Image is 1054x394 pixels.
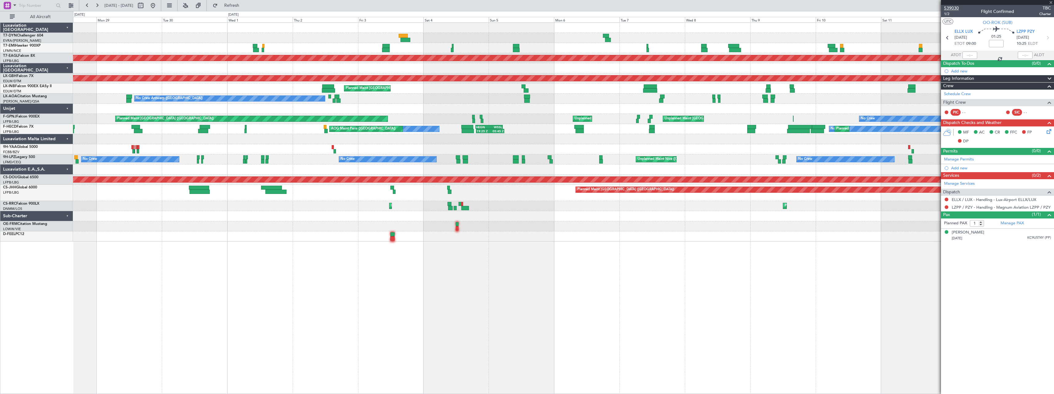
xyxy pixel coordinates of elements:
a: LZPP / PZY - Handling - Magnum Aviation LZPP / PZY [952,205,1051,210]
div: Planned Maint [GEOGRAPHIC_DATA] ([GEOGRAPHIC_DATA]) [117,114,214,123]
a: LFPB/LBG [3,119,19,124]
a: OE-FRMCitation Mustang [3,222,47,226]
a: EDLW/DTM [3,89,21,94]
span: Crew [943,83,954,90]
a: T7-EAGLFalcon 8X [3,54,35,58]
div: - - [1024,110,1037,115]
a: [PERSON_NAME]/QSA [3,99,39,104]
span: Refresh [219,3,245,8]
span: ELDT [1028,41,1038,47]
div: 05:45 Z [490,129,504,133]
a: EVRA/[PERSON_NAME] [3,38,41,43]
span: (0/0) [1032,148,1041,154]
a: T7-DYNChallenger 604 [3,34,43,37]
a: CS-DOUGlobal 6500 [3,176,38,179]
a: EDLW/DTM [3,79,21,83]
input: Trip Number [19,1,54,10]
a: LFPB/LBG [3,59,19,63]
span: [DATE] [954,35,967,41]
span: LX-AOA [3,95,17,98]
div: No Crew Antwerp ([GEOGRAPHIC_DATA]) [136,94,203,103]
a: LFPB/LBG [3,190,19,195]
a: CS-RRCFalcon 900LX [3,202,39,206]
span: FP [1027,129,1032,136]
span: LX-GBH [3,74,17,78]
span: Dispatch Checks and Weather [943,119,1001,126]
div: Add new [951,165,1051,171]
span: F-HECD [3,125,17,129]
a: DNMM/LOS [3,207,22,211]
span: (0/0) [1032,60,1041,67]
span: ELLX LUX [954,29,973,35]
span: T7-EAGL [3,54,18,58]
div: Unplanned Maint [GEOGRAPHIC_DATA] ([GEOGRAPHIC_DATA]) [665,114,766,123]
span: CS-RRC [3,202,16,206]
a: Manage Permits [944,156,974,163]
span: Flight Crew [943,99,966,106]
div: Sun 5 [489,17,554,22]
div: Flight Confirmed [981,8,1014,15]
div: No Crew [341,155,355,164]
div: Add new [951,68,1051,74]
span: Charter [1039,11,1051,17]
div: Sat 4 [424,17,489,22]
span: Leg Information [943,75,974,82]
span: [DATE] [952,236,962,241]
div: [PERSON_NAME] [952,230,984,236]
a: LFPB/LBG [3,129,19,134]
span: 9H-YAA [3,145,17,149]
div: WSSL [489,125,502,129]
div: Planned Maint Lagos ([PERSON_NAME]) [785,201,848,211]
a: FCBB/BZV [3,150,19,154]
span: [DATE] [1017,35,1029,41]
button: All Aircraft [7,12,67,22]
div: 19:25 Z [477,129,490,133]
span: [DATE] - [DATE] [104,3,133,8]
a: LFPB/LBG [3,180,19,185]
div: Mon 29 [96,17,162,22]
div: Planned Maint Lagos ([PERSON_NAME]) [391,201,455,211]
div: Planned Maint [GEOGRAPHIC_DATA] ([GEOGRAPHIC_DATA]) [836,124,933,133]
div: Sat 11 [881,17,947,22]
span: T7-EMI [3,44,15,48]
a: CS-JHHGlobal 6000 [3,186,37,189]
span: ETOT [954,41,965,47]
a: LX-INBFalcon 900EX EASy II [3,84,52,88]
span: Dispatch To-Dos [943,60,974,67]
span: AC [979,129,985,136]
a: Manage PAX [1001,220,1024,226]
div: Thu 2 [293,17,358,22]
a: ELLX / LUX - Handling - Lux-Airport ELLX/LUX [952,197,1036,202]
a: LFMD/CEQ [3,160,21,164]
div: Tue 30 [162,17,227,22]
span: CS-JHH [3,186,16,189]
div: Fri 3 [358,17,424,22]
div: Planned Maint [GEOGRAPHIC_DATA] [346,84,404,93]
a: F-GPNJFalcon 900EX [3,115,40,118]
span: 10:25 [1017,41,1026,47]
span: All Aircraft [16,15,65,19]
div: Planned Maint [GEOGRAPHIC_DATA] ([GEOGRAPHIC_DATA]) [577,185,674,194]
a: 9H-YAAGlobal 5000 [3,145,38,149]
a: LOWW/VIE [3,227,21,231]
a: F-HECDFalcon 7X [3,125,33,129]
span: F-GPNJ [3,115,16,118]
div: HEGN [476,125,489,129]
span: KC9U5T4Y (PP) [1027,235,1051,241]
span: DP [963,138,969,145]
a: T7-EMIHawker 900XP [3,44,41,48]
div: No Crew [83,155,97,164]
div: Unplanned Maint Nice ([GEOGRAPHIC_DATA]) [638,155,710,164]
div: No Crew [831,124,845,133]
div: SIC [1012,109,1022,116]
span: ATOT [951,52,961,58]
span: (1/1) [1032,211,1041,218]
span: FFC [1010,129,1017,136]
span: T7-DYN [3,34,17,37]
span: LX-INB [3,84,15,88]
span: CS-DOU [3,176,18,179]
div: Tue 7 [619,17,685,22]
span: TBC [1039,5,1051,11]
a: D-FEELPC12 [3,232,24,236]
span: OO-ROK (SUB) [983,19,1013,26]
